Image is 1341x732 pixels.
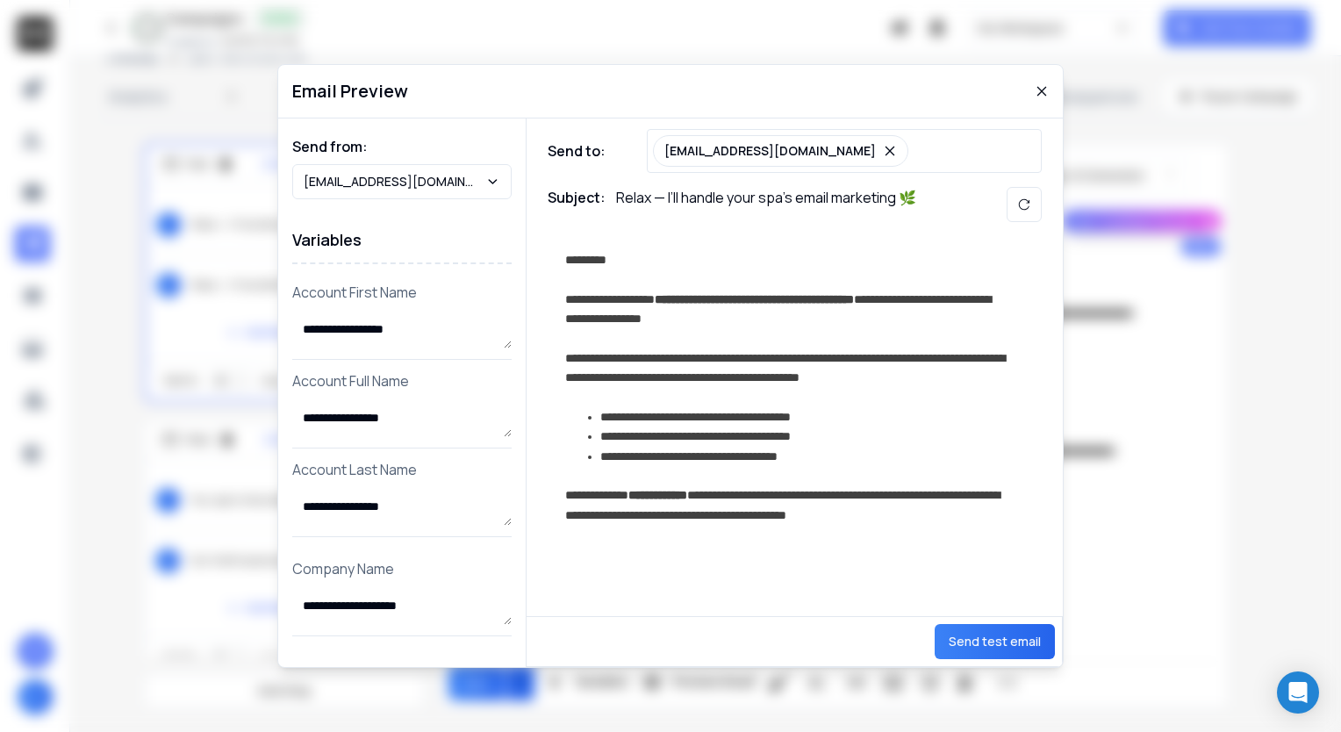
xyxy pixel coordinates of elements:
[292,558,512,579] p: Company Name
[304,173,485,190] p: [EMAIL_ADDRESS][DOMAIN_NAME]
[292,282,512,303] p: Account First Name
[548,187,606,222] h1: Subject:
[616,187,916,222] p: Relax — I’ll handle your spa’s email marketing 🌿
[292,136,512,157] h1: Send from:
[292,647,512,668] p: Email
[548,140,618,161] h1: Send to:
[935,624,1055,659] button: Send test email
[292,217,512,264] h1: Variables
[1277,671,1319,714] div: Open Intercom Messenger
[292,459,512,480] p: Account Last Name
[292,79,408,104] h1: Email Preview
[664,142,876,160] p: [EMAIL_ADDRESS][DOMAIN_NAME]
[292,370,512,391] p: Account Full Name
